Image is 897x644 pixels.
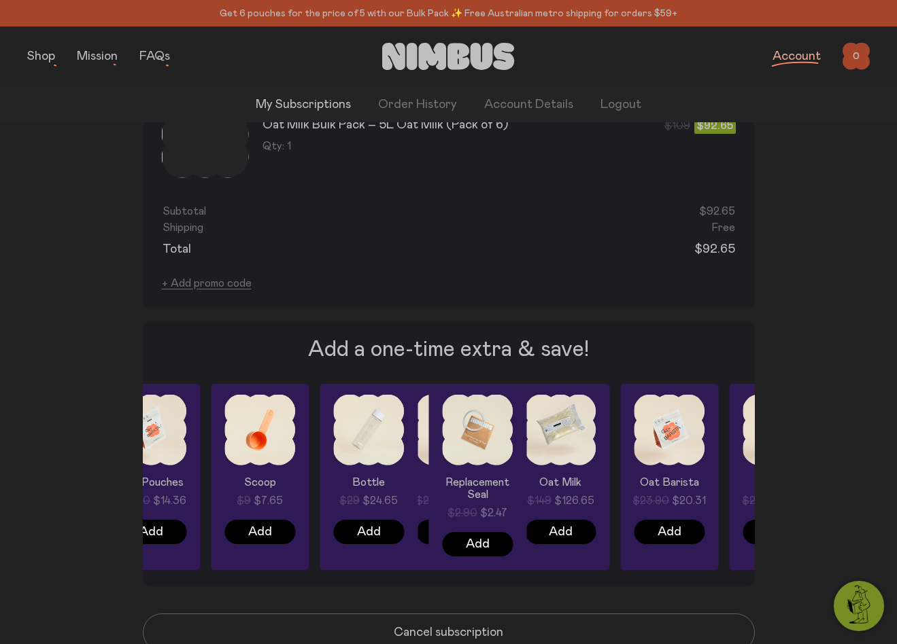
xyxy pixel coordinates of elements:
span: $2.90 [447,505,477,521]
span: $92.65 [694,116,736,134]
h4: Soy Milk [743,476,813,488]
button: Add [116,520,186,544]
span: $20.31 [672,493,706,509]
span: $109 [664,118,690,134]
button: Add [224,520,295,544]
button: Add [333,520,404,544]
h4: Oat Barista [634,476,705,488]
button: 0 [843,43,870,70]
span: Add [357,522,381,541]
td: Shipping [162,219,458,236]
span: Qty: 1 [263,139,291,153]
a: Mission [77,50,118,62]
span: Add [549,522,573,541]
span: Add [466,535,490,554]
h4: Oat Milk [525,476,596,488]
a: My Subscriptions [256,96,351,114]
span: $14.36 [153,493,186,509]
span: $149 [527,493,552,509]
div: Get 6 pouches for the price of 5 with our Bulk Pack ✨ Free Australian metro shipping for orders $59+ [27,5,870,22]
td: Free [458,219,736,236]
button: Add [634,520,705,544]
button: Add [442,532,513,556]
button: Add [525,520,596,544]
h4: Bottle [333,476,404,488]
span: Add [248,522,272,541]
a: Account Details [484,96,573,114]
img: agent [834,581,884,631]
td: $92.65 [458,203,736,219]
img: Nimbus_OatMilk_Pouch_1_ed1d4d92-235b-4774-9d9d-257475966f96_large.jpg [162,91,249,178]
span: $24.65 [362,493,398,509]
span: $23.90 [632,493,669,509]
span: $2.47 [480,505,507,521]
span: $29 [339,493,360,509]
span: $126.65 [554,493,594,509]
td: Subtotal [162,203,458,219]
td: $92.65 [458,236,736,259]
span: $9 [237,493,251,509]
span: $7.65 [254,493,283,509]
span: Add [658,522,681,541]
a: Account [773,50,821,62]
h4: Scoop [224,476,295,488]
button: Logout [600,96,641,114]
span: Add [139,522,163,541]
h4: Mini Pouches [116,476,186,488]
td: Total [162,236,458,259]
a: FAQs [139,50,170,62]
span: $22.90 [742,493,778,509]
h3: Add a one-time extra & save! [162,338,736,362]
h3: Oat Milk Bulk Pack – 5L Oat Milk (Pack of 6) [263,117,508,133]
h4: Replacement Seal [442,476,513,501]
a: Order History [378,96,457,114]
button: + Add promo code [162,276,252,290]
